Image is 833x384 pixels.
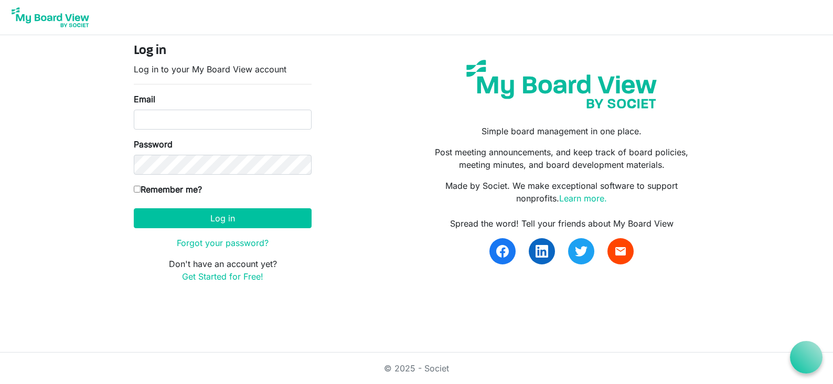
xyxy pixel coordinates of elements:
a: Forgot your password? [177,238,269,248]
p: Don't have an account yet? [134,258,312,283]
div: Spread the word! Tell your friends about My Board View [424,217,699,230]
img: facebook.svg [496,245,509,258]
img: my-board-view-societ.svg [458,52,665,116]
a: © 2025 - Societ [384,363,449,374]
button: Log in [134,208,312,228]
input: Remember me? [134,186,141,193]
h4: Log in [134,44,312,59]
a: email [607,238,634,264]
p: Made by Societ. We make exceptional software to support nonprofits. [424,179,699,205]
p: Post meeting announcements, and keep track of board policies, meeting minutes, and board developm... [424,146,699,171]
img: twitter.svg [575,245,588,258]
label: Password [134,138,173,151]
img: My Board View Logo [8,4,92,30]
label: Email [134,93,155,105]
p: Log in to your My Board View account [134,63,312,76]
img: linkedin.svg [536,245,548,258]
label: Remember me? [134,183,202,196]
span: email [614,245,627,258]
p: Simple board management in one place. [424,125,699,137]
a: Learn more. [559,193,607,204]
a: Get Started for Free! [182,271,263,282]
